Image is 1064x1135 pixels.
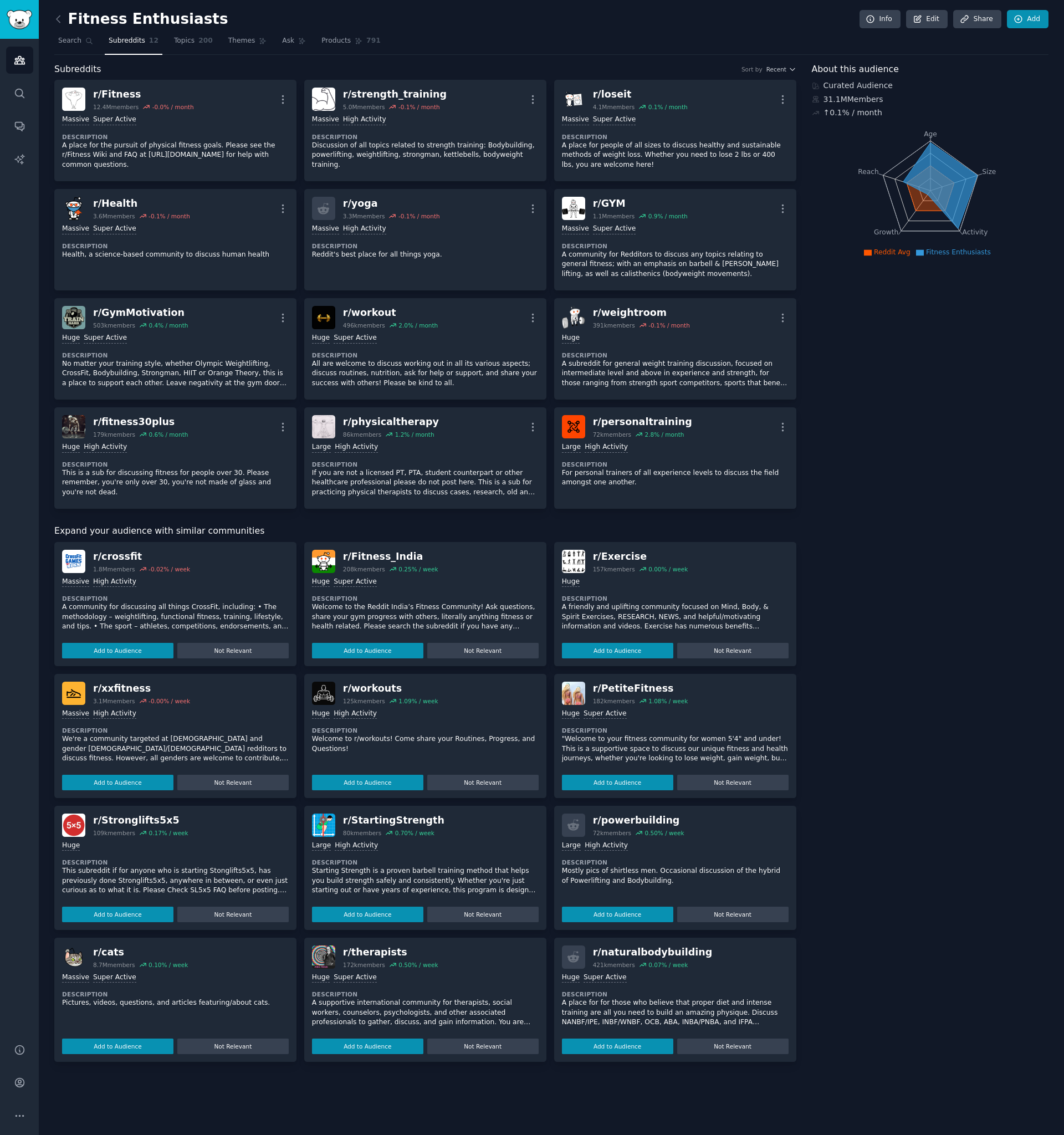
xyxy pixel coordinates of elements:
div: Huge [62,442,80,453]
a: Info [860,10,901,29]
p: Reddit's best place for all things yoga. [312,250,539,260]
button: Not Relevant [177,1039,289,1054]
div: -0.00 % / week [149,697,190,705]
p: This subreddit if for anyone who is starting Stonglifts5x5, has previously done Stronglifts5x5, a... [62,866,289,896]
a: Ask [278,32,310,55]
a: Share [953,10,1001,29]
div: r/ xxfitness [93,682,190,696]
button: Add to Audience [62,1039,173,1054]
div: Massive [562,115,589,125]
a: Themes [224,32,271,55]
div: 391k members [593,321,635,329]
div: r/ loseit [593,88,688,101]
div: 172k members [343,961,385,969]
div: 125k members [343,697,385,705]
p: Mostly pics of shirtless men. Occasional discussion of the hybrid of Powerlifting and Bodybuilding. [562,866,789,886]
p: Pictures, videos, questions, and articles featuring/about cats. [62,998,289,1008]
div: Huge [62,841,80,851]
a: Search [54,32,97,55]
p: For personal trainers of all experience levels to discuss the field amongst one another. [562,468,789,488]
div: Huge [312,333,330,344]
div: 3.3M members [343,212,385,220]
img: Fitness_India [312,550,335,573]
span: 12 [149,36,158,46]
div: 31.1M Members [812,94,1049,105]
img: personaltraining [562,415,585,438]
p: A place for the pursuit of physical fitness goals. Please see the r/Fitness Wiki and FAQ at [URL]... [62,141,289,170]
div: 0.50 % / week [398,961,438,969]
button: Add to Audience [562,1039,673,1054]
button: Add to Audience [312,643,423,658]
span: Subreddits [54,63,101,76]
div: 1.1M members [593,212,635,220]
p: All are welcome to discuss working out in all its various aspects; discuss routines, nutrition, a... [312,359,539,388]
div: High Activity [343,115,386,125]
dt: Description [62,727,289,734]
div: r/ Stronglifts5x5 [93,814,188,827]
dt: Description [312,242,539,250]
p: A supportive international community for therapists, social workers, counselors, psychologists, a... [312,998,539,1027]
div: Massive [562,224,589,234]
div: Super Active [593,115,636,125]
div: -0.0 % / month [152,103,194,111]
div: r/ workout [343,306,438,320]
div: High Activity [585,841,628,851]
p: Welcome to r/workouts! Come share your Routines, Progress, and Questions! [312,734,539,754]
p: A community for discussing all things CrossFit, including: • The methodology – weightlifting, fun... [62,602,289,632]
tspan: Activity [962,228,988,236]
dt: Description [312,858,539,866]
a: Subreddits12 [105,32,162,55]
a: Products791 [318,32,384,55]
a: physicaltherapyr/physicaltherapy86kmembers1.2% / monthLargeHigh ActivityDescriptionIf you are not... [304,407,546,509]
div: r/ workouts [343,682,438,696]
img: GymMotivation [62,306,85,329]
dt: Description [312,595,539,602]
div: 3.1M members [93,697,135,705]
div: 2.8 % / month [644,431,684,438]
div: 86k members [343,431,381,438]
div: Massive [62,973,89,983]
div: Huge [562,973,580,983]
img: cats [62,945,85,969]
div: Massive [312,115,339,125]
div: Massive [62,224,89,234]
div: Super Active [584,709,627,719]
p: Discussion of all topics related to strength training: Bodybuilding, powerlifting, weightlifting,... [312,141,539,170]
div: 12.4M members [93,103,139,111]
div: Huge [562,333,580,344]
img: crossfit [62,550,85,573]
div: r/ GymMotivation [93,306,188,320]
a: personaltrainingr/personaltraining72kmembers2.8% / monthLargeHigh ActivityDescriptionFor personal... [554,407,796,509]
div: 1.08 % / week [648,697,688,705]
tspan: Size [982,167,996,175]
dt: Description [312,461,539,468]
img: PetiteFitness [562,682,585,705]
button: Add to Audience [312,907,423,922]
div: Super Active [334,333,377,344]
button: Add to Audience [562,907,673,922]
img: therapists [312,945,335,969]
img: loseit [562,88,585,111]
span: Topics [174,36,195,46]
button: Not Relevant [177,775,289,790]
button: Add to Audience [562,775,673,790]
div: r/ Exercise [593,550,688,564]
dt: Description [562,242,789,250]
dt: Description [62,461,289,468]
img: workouts [312,682,335,705]
img: GYM [562,197,585,220]
span: Subreddits [109,36,145,46]
div: r/ naturalbodybuilding [593,945,713,959]
a: Add [1007,10,1048,29]
div: r/ Fitness [93,88,194,101]
button: Not Relevant [177,907,289,922]
button: Not Relevant [427,775,539,790]
div: r/ therapists [343,945,438,959]
div: r/ Health [93,197,190,211]
div: 1.8M members [93,565,135,573]
button: Not Relevant [177,643,289,658]
img: weightroom [562,306,585,329]
button: Add to Audience [62,775,173,790]
div: 2.0 % / month [398,321,438,329]
tspan: Reach [858,167,879,175]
